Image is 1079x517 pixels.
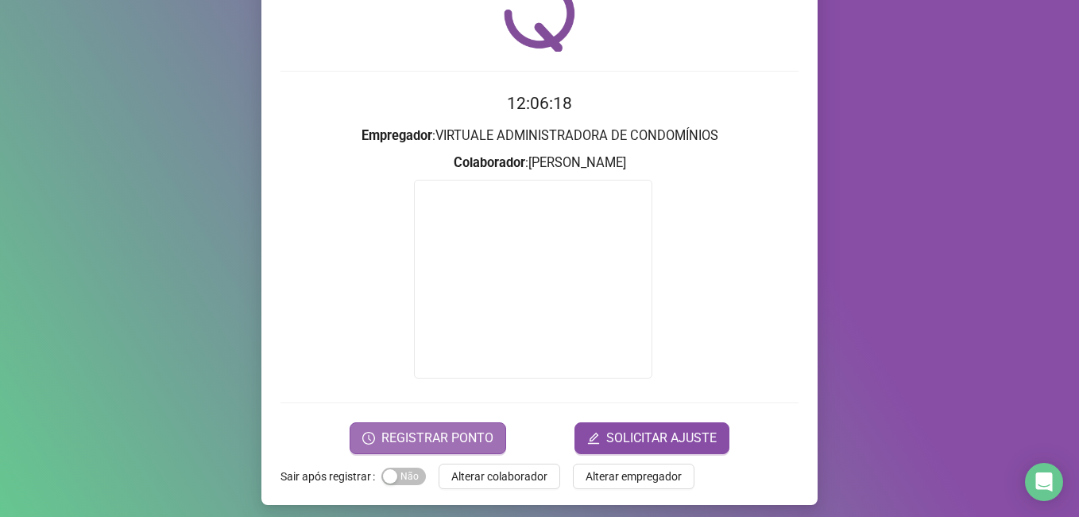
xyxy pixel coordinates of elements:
[381,429,493,448] span: REGISTRAR PONTO
[280,126,799,146] h3: : VIRTUALE ADMINISTRADORA DE CONDOMÍNIOS
[573,464,694,489] button: Alterar empregador
[606,429,717,448] span: SOLICITAR AJUSTE
[574,422,729,454] button: editSOLICITAR AJUSTE
[587,432,600,445] span: edit
[507,94,572,113] time: 12:06:18
[439,464,560,489] button: Alterar colaborador
[362,432,375,445] span: clock-circle
[454,155,525,170] strong: Colaborador
[586,468,682,485] span: Alterar empregador
[280,464,381,489] label: Sair após registrar
[350,422,506,454] button: REGISTRAR PONTO
[1025,463,1063,501] div: Open Intercom Messenger
[362,128,432,143] strong: Empregador
[451,468,547,485] span: Alterar colaborador
[280,153,799,173] h3: : [PERSON_NAME]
